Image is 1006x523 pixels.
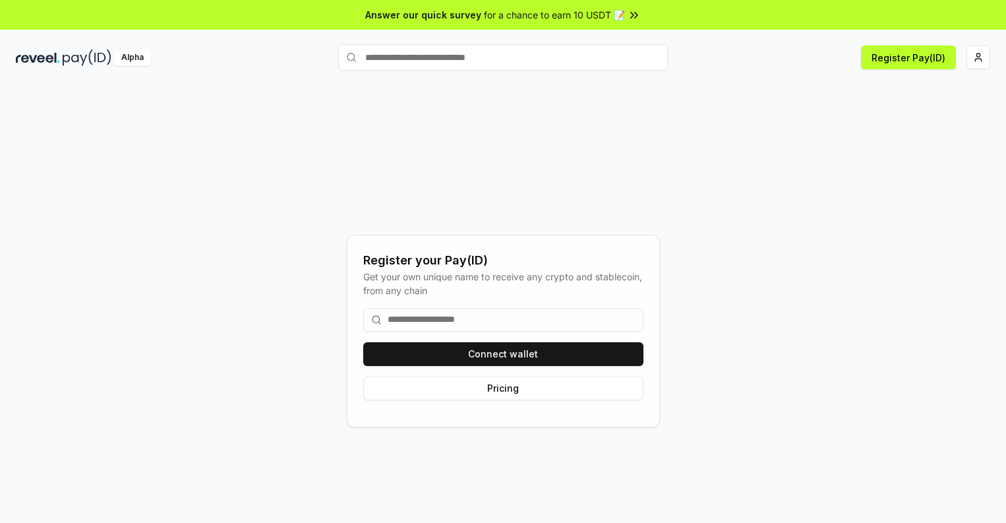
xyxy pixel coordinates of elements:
div: Alpha [114,49,151,66]
span: Answer our quick survey [365,8,481,22]
img: pay_id [63,49,111,66]
div: Register your Pay(ID) [363,251,643,270]
button: Pricing [363,377,643,400]
div: Get your own unique name to receive any crypto and stablecoin, from any chain [363,270,643,297]
img: reveel_dark [16,49,60,66]
button: Register Pay(ID) [861,46,956,69]
button: Connect wallet [363,342,643,366]
span: for a chance to earn 10 USDT 📝 [484,8,625,22]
